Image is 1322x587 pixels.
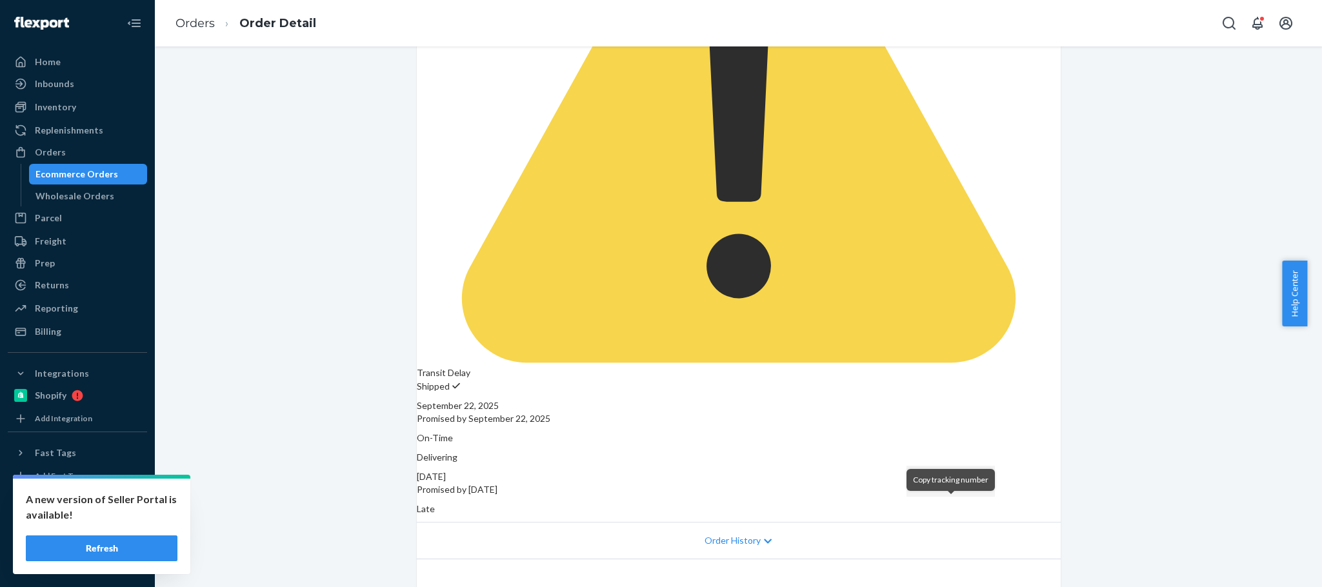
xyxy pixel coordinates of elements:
[8,385,147,406] a: Shopify
[35,446,76,459] div: Fast Tags
[417,502,1061,515] p: Late
[35,279,69,292] div: Returns
[35,470,81,481] div: Add Fast Tag
[35,55,61,68] div: Home
[29,164,148,184] a: Ecommerce Orders
[8,208,147,228] a: Parcel
[35,190,114,203] div: Wholesale Orders
[35,124,103,137] div: Replenishments
[8,298,147,319] a: Reporting
[8,489,147,510] a: Settings
[1216,10,1242,36] button: Open Search Box
[35,146,66,159] div: Orders
[35,101,76,114] div: Inventory
[417,379,1061,393] p: Shipped
[239,16,316,30] a: Order Detail
[26,535,177,561] button: Refresh
[8,275,147,295] a: Returns
[1282,261,1307,326] button: Help Center
[8,363,147,384] button: Integrations
[417,432,1061,444] p: On-Time
[8,468,147,484] a: Add Fast Tag
[26,492,177,522] p: A new version of Seller Portal is available!
[35,325,61,338] div: Billing
[14,17,69,30] img: Flexport logo
[8,555,147,575] button: Give Feedback
[417,399,1061,412] div: September 22, 2025
[8,253,147,274] a: Prep
[35,302,78,315] div: Reporting
[417,412,1061,425] p: Promised by September 22, 2025
[705,534,761,547] span: Order History
[165,5,326,43] ol: breadcrumbs
[8,533,147,553] a: Help Center
[8,321,147,342] a: Billing
[35,77,74,90] div: Inbounds
[417,451,1061,464] p: Delivering
[417,470,1061,483] div: [DATE]
[8,74,147,94] a: Inbounds
[8,411,147,426] a: Add Integration
[8,97,147,117] a: Inventory
[35,168,118,181] div: Ecommerce Orders
[8,511,147,532] a: Talk to Support
[35,413,92,424] div: Add Integration
[29,186,148,206] a: Wholesale Orders
[35,212,62,224] div: Parcel
[8,120,147,141] a: Replenishments
[1245,10,1270,36] button: Open notifications
[913,475,988,484] span: Copy tracking number
[175,16,215,30] a: Orders
[417,483,1061,496] p: Promised by [DATE]
[35,235,66,248] div: Freight
[8,142,147,163] a: Orders
[8,443,147,463] button: Fast Tags
[35,257,55,270] div: Prep
[8,231,147,252] a: Freight
[121,10,147,36] button: Close Navigation
[8,52,147,72] a: Home
[35,389,66,402] div: Shopify
[35,367,89,380] div: Integrations
[1273,10,1299,36] button: Open account menu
